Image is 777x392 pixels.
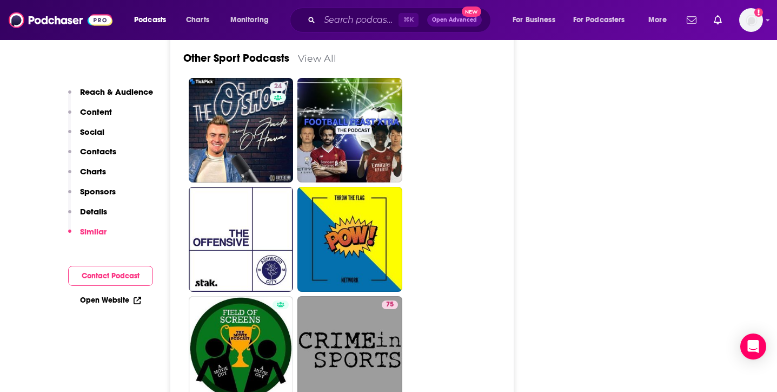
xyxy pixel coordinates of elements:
[80,296,141,305] a: Open Website
[739,8,763,32] span: Logged in as dkcsports
[68,146,116,166] button: Contacts
[68,206,107,226] button: Details
[68,127,104,147] button: Social
[9,10,112,30] img: Podchaser - Follow, Share and Rate Podcasts
[682,11,701,29] a: Show notifications dropdown
[320,11,399,29] input: Search podcasts, credits, & more...
[80,146,116,156] p: Contacts
[505,11,569,29] button: open menu
[399,13,419,27] span: ⌘ K
[68,186,116,206] button: Sponsors
[298,53,336,64] a: View All
[739,8,763,32] button: Show profile menu
[230,12,269,28] span: Monitoring
[754,8,763,17] svg: Add a profile image
[186,12,209,28] span: Charts
[134,12,166,28] span: Podcasts
[566,11,641,29] button: open menu
[127,11,180,29] button: open menu
[179,11,216,29] a: Charts
[68,87,153,107] button: Reach & Audience
[80,107,112,117] p: Content
[740,334,766,360] div: Open Intercom Messenger
[68,166,106,186] button: Charts
[386,299,394,310] span: 75
[641,11,680,29] button: open menu
[739,8,763,32] img: User Profile
[300,8,501,32] div: Search podcasts, credits, & more...
[513,12,555,28] span: For Business
[68,226,107,246] button: Similar
[189,78,294,183] a: 24
[573,12,625,28] span: For Podcasters
[432,17,477,23] span: Open Advanced
[80,206,107,217] p: Details
[80,166,106,177] p: Charts
[382,300,398,309] a: 75
[80,127,104,137] p: Social
[648,12,667,28] span: More
[68,266,153,286] button: Contact Podcast
[183,51,289,65] a: Other Sport Podcasts
[223,11,283,29] button: open menu
[80,186,116,197] p: Sponsors
[80,226,107,237] p: Similar
[80,87,153,97] p: Reach & Audience
[68,107,112,127] button: Content
[427,14,482,27] button: Open AdvancedNew
[462,6,481,17] span: New
[270,82,286,91] a: 24
[709,11,726,29] a: Show notifications dropdown
[274,81,282,92] span: 24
